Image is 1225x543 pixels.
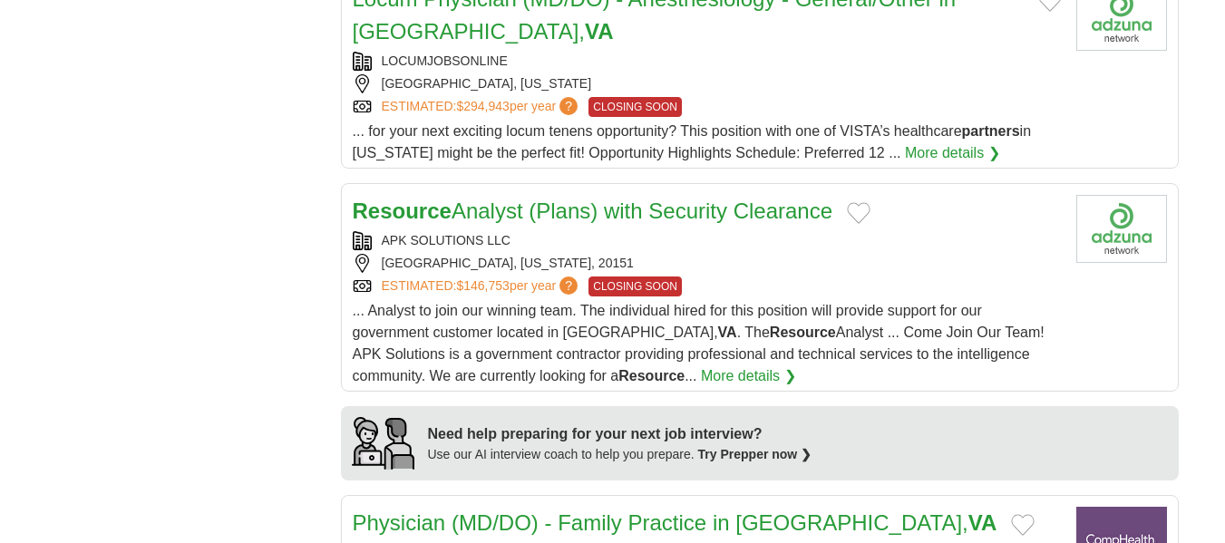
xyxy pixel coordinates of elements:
a: ESTIMATED:$294,943per year? [382,97,582,117]
a: Try Prepper now ❯ [698,447,812,461]
span: ... Analyst to join our winning team. The individual hired for this position will provide support... [353,303,1045,383]
a: ESTIMATED:$146,753per year? [382,276,582,296]
span: ? [559,97,578,115]
button: Add to favorite jobs [1011,514,1035,536]
button: Add to favorite jobs [847,202,870,224]
a: More details ❯ [905,142,1000,164]
div: APK SOLUTIONS LLC [353,231,1062,250]
a: ResourceAnalyst (Plans) with Security Clearance [353,199,833,223]
span: $294,943 [456,99,509,113]
a: More details ❯ [701,365,796,387]
div: [GEOGRAPHIC_DATA], [US_STATE] [353,74,1062,93]
strong: partners [962,123,1020,139]
span: ... for your next exciting locum tenens opportunity? This position with one of VISTA’s healthcare... [353,123,1032,160]
strong: Resource [353,199,452,223]
div: Use our AI interview coach to help you prepare. [428,445,812,464]
strong: VA [968,510,997,535]
strong: Resource [770,325,836,340]
span: CLOSING SOON [588,276,682,296]
div: LOCUMJOBSONLINE [353,52,1062,71]
span: ? [559,276,578,295]
strong: Resource [618,368,685,383]
div: [GEOGRAPHIC_DATA], [US_STATE], 20151 [353,254,1062,273]
span: CLOSING SOON [588,97,682,117]
strong: VA [718,325,737,340]
strong: VA [585,19,614,44]
span: $146,753 [456,278,509,293]
a: Physician (MD/DO) - Family Practice in [GEOGRAPHIC_DATA],VA [353,510,997,535]
img: Company logo [1076,195,1167,263]
div: Need help preparing for your next job interview? [428,423,812,445]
